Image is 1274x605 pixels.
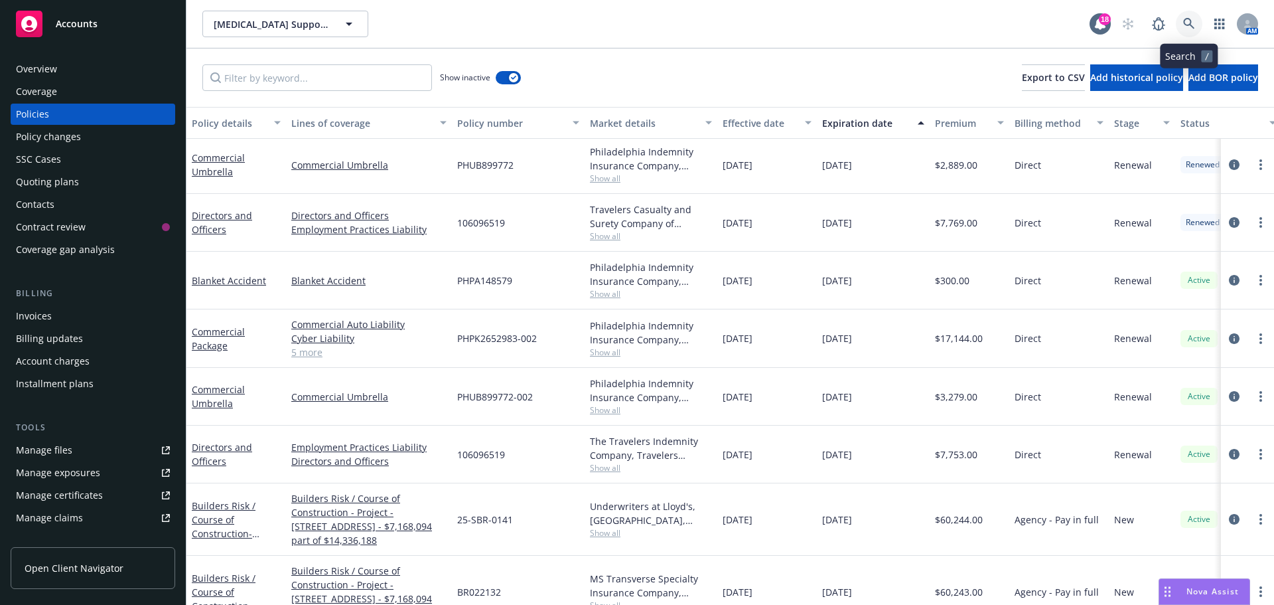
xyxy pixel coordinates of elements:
[1226,331,1242,347] a: circleInformation
[291,331,447,345] a: Cyber Liability
[935,158,977,172] span: $2,889.00
[11,462,175,483] a: Manage exposures
[1109,107,1175,139] button: Stage
[1114,331,1152,345] span: Renewal
[11,58,175,80] a: Overview
[1226,215,1242,230] a: circleInformation
[16,171,79,193] div: Quoting plans
[291,158,447,172] a: Commercial Umbrella
[1226,446,1242,462] a: circleInformation
[16,194,54,215] div: Contacts
[16,305,52,327] div: Invoices
[822,448,852,462] span: [DATE]
[590,230,712,242] span: Show all
[11,239,175,260] a: Coverage gap analysis
[457,216,505,230] span: 106096519
[1015,331,1041,345] span: Direct
[11,328,175,349] a: Billing updates
[11,149,175,170] a: SSC Cases
[286,107,452,139] button: Lines of coverage
[202,64,432,91] input: Filter by keyword...
[1090,64,1183,91] button: Add historical policy
[1015,274,1041,288] span: Direct
[822,390,852,404] span: [DATE]
[935,448,977,462] span: $7,753.00
[723,116,797,130] div: Effective date
[935,513,983,527] span: $60,244.00
[457,448,505,462] span: 106096519
[1022,71,1085,84] span: Export to CSV
[11,5,175,43] a: Accounts
[590,145,712,173] div: Philadelphia Indemnity Insurance Company, [GEOGRAPHIC_DATA] Insurance Companies
[822,274,852,288] span: [DATE]
[11,287,175,300] div: Billing
[1090,71,1183,84] span: Add historical policy
[1206,11,1233,37] a: Switch app
[1015,390,1041,404] span: Direct
[1015,116,1089,130] div: Billing method
[1114,116,1155,130] div: Stage
[1186,513,1212,525] span: Active
[1253,157,1269,173] a: more
[1253,511,1269,527] a: more
[1186,448,1212,460] span: Active
[1226,157,1242,173] a: circleInformation
[11,485,175,506] a: Manage certificates
[11,373,175,394] a: Installment plans
[1188,71,1258,84] span: Add BOR policy
[935,116,989,130] div: Premium
[935,585,983,599] span: $60,243.00
[590,173,712,184] span: Show all
[822,513,852,527] span: [DATE]
[11,126,175,147] a: Policy changes
[11,421,175,434] div: Tools
[1015,513,1099,527] span: Agency - Pay in full
[723,216,752,230] span: [DATE]
[291,116,432,130] div: Lines of coverage
[590,527,712,539] span: Show all
[723,274,752,288] span: [DATE]
[214,17,328,31] span: [MEDICAL_DATA] Support Community [GEOGRAPHIC_DATA]
[192,274,266,287] a: Blanket Accident
[1114,513,1134,527] span: New
[457,274,512,288] span: PHPA148579
[822,116,910,130] div: Expiration date
[1099,13,1111,25] div: 18
[192,383,245,410] a: Commercial Umbrella
[192,499,278,596] a: Builders Risk / Course of Construction
[11,216,175,238] a: Contract review
[1226,511,1242,527] a: circleInformation
[11,171,175,193] a: Quoting plans
[291,317,447,331] a: Commercial Auto Liability
[590,347,712,358] span: Show all
[291,222,447,236] a: Employment Practices Liability
[1226,389,1242,404] a: circleInformation
[192,209,252,236] a: Directors and Officers
[723,585,752,599] span: [DATE]
[16,216,86,238] div: Contract review
[585,107,717,139] button: Market details
[11,104,175,125] a: Policies
[1114,390,1152,404] span: Renewal
[1009,107,1109,139] button: Billing method
[930,107,1009,139] button: Premium
[1015,216,1041,230] span: Direct
[16,530,78,551] div: Manage BORs
[1176,11,1202,37] a: Search
[935,216,977,230] span: $7,769.00
[1186,586,1239,597] span: Nova Assist
[440,72,490,83] span: Show inactive
[1159,579,1176,604] div: Drag to move
[1186,216,1220,228] span: Renewed
[16,351,90,372] div: Account charges
[590,203,712,230] div: Travelers Casualty and Surety Company of America, Travelers Insurance
[590,462,712,474] span: Show all
[457,116,565,130] div: Policy number
[457,513,513,527] span: 25-SBR-0141
[11,507,175,529] a: Manage claims
[935,274,969,288] span: $300.00
[16,507,83,529] div: Manage claims
[1186,390,1212,402] span: Active
[1114,216,1152,230] span: Renewal
[25,561,123,575] span: Open Client Navigator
